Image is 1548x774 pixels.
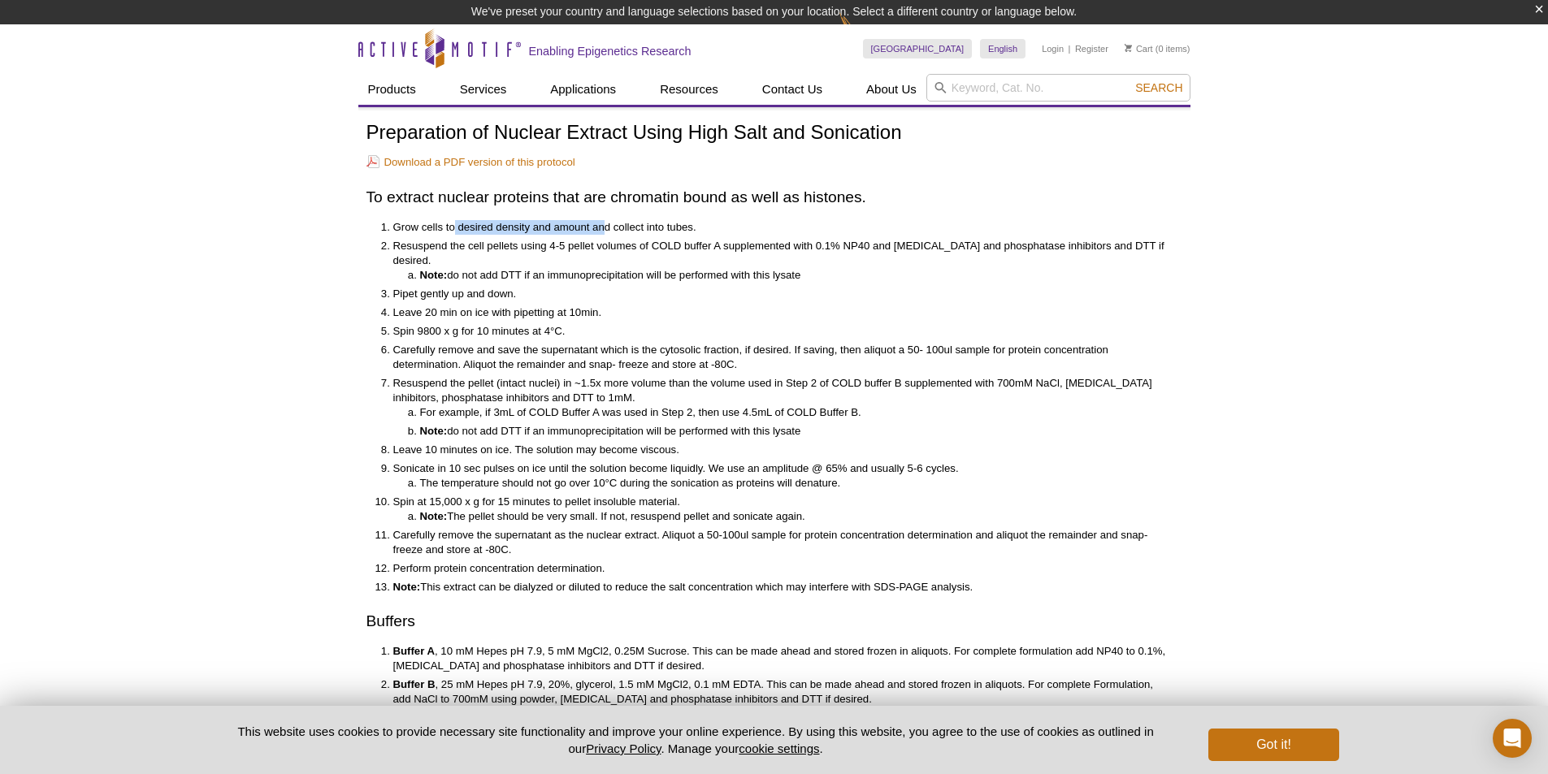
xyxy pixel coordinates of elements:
[393,528,1166,557] li: Carefully remove the supernatant as the nuclear extract. Aliquot a 50-100ul sample for protein co...
[1125,44,1132,52] img: Your Cart
[393,287,1166,301] li: Pipet gently up and down.
[393,645,436,657] strong: Buffer A
[393,324,1166,339] li: Spin 9800 x g for 10 minutes at 4°C.
[393,678,436,690] strong: Buffer B
[863,39,973,58] a: [GEOGRAPHIC_DATA]
[856,74,926,105] a: About Us
[1042,43,1064,54] a: Login
[529,44,692,58] h2: Enabling Epigenetics Research
[1135,81,1182,94] span: Search
[420,424,1166,439] li: do not add DTT if an immunoprecipitation will be performed with this lysate
[366,186,1182,208] h2: To extract nuclear proteins that are chromatin bound as well as histones.
[420,476,1166,491] li: The temperature should not go over 10°C during the sonication as proteins will denature.
[450,74,517,105] a: Services
[393,461,1166,491] li: Sonicate in 10 sec pulses on ice until the solution become liquidly. We use an amplitude @ 65% an...
[1075,43,1108,54] a: Register
[358,74,426,105] a: Products
[1125,39,1190,58] li: (0 items)
[393,677,1166,707] li: , 25 mM Hepes pH 7.9, 20%, glycerol, 1.5 mM MgCl2, 0.1 mM EDTA. This can be made ahead and stored...
[393,561,1166,576] li: Perform protein concentration determination.
[393,239,1166,283] li: Resuspend the cell pellets using 4-5 pellet volumes of COLD buffer A supplemented with 0.1% NP40 ...
[366,122,1182,145] h1: Preparation of Nuclear Extract Using High Salt and Sonication
[393,644,1166,673] li: , 10 mM Hepes pH 7.9, 5 mM MgCl2, 0.25M Sucrose. This can be made ahead and stored frozen in aliq...
[926,74,1190,102] input: Keyword, Cat. No.
[420,509,1166,524] li: The pellet should be very small. If not, resuspend pellet and sonicate again.
[980,39,1025,58] a: English
[1493,719,1532,758] div: Open Intercom Messenger
[393,343,1166,372] li: Carefully remove and save the supernatant which is the cytosolic fraction, if desired. If saving,...
[1069,39,1071,58] li: |
[540,74,626,105] a: Applications
[650,74,728,105] a: Resources
[420,425,448,437] strong: Note:
[586,742,661,755] a: Privacy Policy
[393,581,421,593] strong: Note:
[420,269,448,281] strong: Note:
[1125,43,1153,54] a: Cart
[420,405,1166,420] li: For example, if 3mL of COLD Buffer A was used in Step 2, then use 4.5mL of COLD Buffer B.
[739,742,819,755] button: cookie settings
[393,376,1166,439] li: Resuspend the pellet (intact nuclei) in ~1.5x more volume than the volume used in Step 2 of COLD ...
[393,580,1166,595] li: This extract can be dialyzed or diluted to reduce the salt concentration which may interfere with...
[393,443,1166,457] li: Leave 10 minutes on ice. The solution may become viscous.
[393,220,1166,235] li: Grow cells to desired density and amount and collect into tubes.
[210,723,1182,757] p: This website uses cookies to provide necessary site functionality and improve your online experie...
[393,305,1166,320] li: Leave 20 min on ice with pipetting at 10min.
[366,154,575,170] a: Download a PDF version of this protocol
[420,268,1166,283] li: do not add DTT if an immunoprecipitation will be performed with this lysate
[1130,80,1187,95] button: Search
[393,495,1166,524] li: Spin at 15,000 x g for 15 minutes to pellet insoluble material.
[752,74,832,105] a: Contact Us
[420,510,448,522] strong: Note:
[1208,729,1338,761] button: Got it!
[839,12,882,50] img: Change Here
[366,610,1182,632] h2: Buffers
